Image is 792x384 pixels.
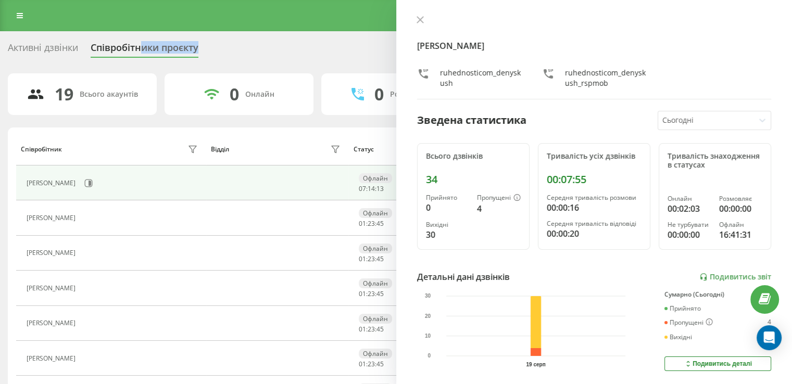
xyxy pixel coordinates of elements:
div: 00:00:16 [547,201,642,214]
span: 45 [376,219,384,228]
div: 4 [477,202,521,215]
div: Статус [354,146,374,153]
div: : : [359,255,384,263]
div: Прийнято [426,194,469,201]
div: ruhednosticom_denyskush [440,68,521,88]
span: 01 [359,360,366,368]
div: Розмовляють [390,90,441,99]
div: [PERSON_NAME] [27,249,78,257]
div: Офлайн [719,221,762,228]
span: 01 [359,219,366,228]
div: Співробітники проєкту [91,42,198,58]
span: 45 [376,325,384,334]
div: ruhednosticom_denyskush_rspmob [565,68,646,88]
span: 07 [359,184,366,193]
div: [PERSON_NAME] [27,180,78,187]
div: Офлайн [359,244,392,253]
div: 34 [426,173,521,186]
div: : : [359,220,384,227]
text: 0 [428,353,431,359]
div: 00:02:03 [668,202,711,215]
h4: [PERSON_NAME] [417,40,772,52]
div: Онлайн [668,195,711,202]
div: Онлайн [245,90,274,99]
div: Всього акаунтів [80,90,138,99]
div: Середня тривалість розмови [547,194,642,201]
div: 0 [426,201,469,214]
div: Подивитись деталі [684,360,752,368]
div: : : [359,326,384,333]
div: Розмовляє [719,195,762,202]
div: Офлайн [359,278,392,288]
div: 16:41:31 [719,228,762,241]
div: : : [359,361,384,368]
span: 14 [368,184,375,193]
div: [PERSON_NAME] [27,319,78,327]
div: Співробітник [21,146,62,153]
text: 20 [425,313,431,319]
div: Активні дзвінки [8,42,78,58]
div: Зведена статистика [417,112,526,128]
div: 30 [426,228,469,241]
div: Відділ [211,146,229,153]
div: : : [359,290,384,298]
div: Офлайн [359,349,392,359]
div: Open Intercom Messenger [757,325,782,350]
div: 00:07:55 [547,173,642,186]
text: 19 серп [526,362,545,367]
div: Вихідні [426,221,469,228]
div: 4 [768,318,771,327]
div: 00:00:00 [668,228,711,241]
div: Тривалість знаходження в статусах [668,152,762,170]
div: Офлайн [359,173,392,183]
div: Пропущені [664,318,713,327]
a: Подивитись звіт [699,273,771,281]
div: Всього дзвінків [426,152,521,161]
div: Прийнято [664,305,701,312]
div: [PERSON_NAME] [27,285,78,292]
div: 00:00:00 [719,202,762,215]
span: 01 [359,254,366,263]
text: 30 [425,293,431,299]
span: 01 [359,325,366,334]
span: 23 [368,219,375,228]
span: 23 [368,254,375,263]
text: 10 [425,333,431,339]
div: Офлайн [359,314,392,324]
div: 0 [374,84,384,104]
div: Тривалість усіх дзвінків [547,152,642,161]
div: 19 [55,84,73,104]
div: 0 [230,84,239,104]
span: 23 [368,325,375,334]
span: 13 [376,184,384,193]
span: 45 [376,289,384,298]
div: Не турбувати [668,221,711,228]
button: Подивитись деталі [664,356,771,371]
div: Офлайн [359,208,392,218]
div: : : [359,185,384,193]
span: 45 [376,254,384,263]
div: Пропущені [477,194,521,202]
span: 23 [368,360,375,368]
span: 45 [376,360,384,368]
div: [PERSON_NAME] [27,214,78,222]
span: 23 [368,289,375,298]
div: Детальні дані дзвінків [417,271,510,283]
span: 01 [359,289,366,298]
div: Вихідні [664,334,692,341]
div: Сумарно (Сьогодні) [664,291,771,298]
div: Середня тривалість відповіді [547,220,642,227]
div: [PERSON_NAME] [27,355,78,362]
div: 00:00:20 [547,227,642,240]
